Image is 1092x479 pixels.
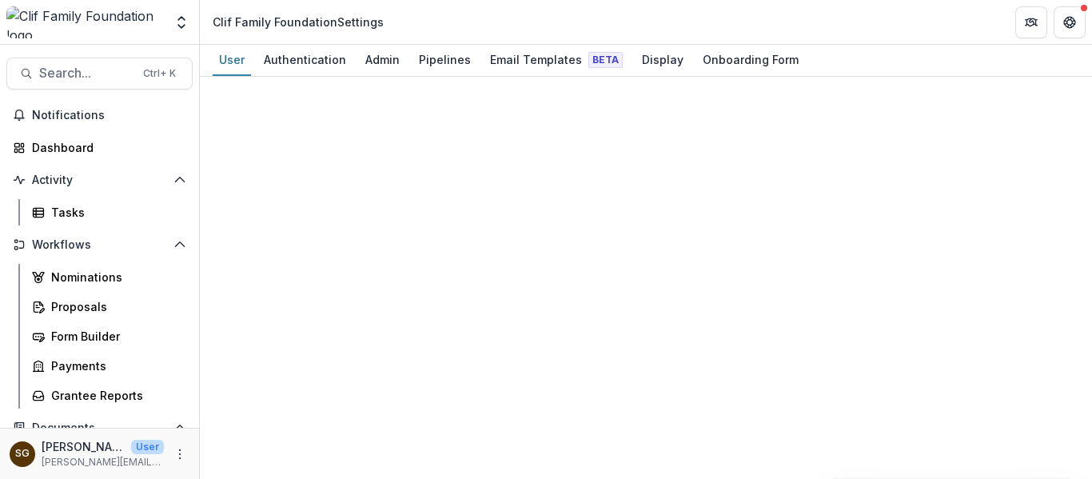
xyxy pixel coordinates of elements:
[6,102,193,128] button: Notifications
[6,232,193,257] button: Open Workflows
[32,109,186,122] span: Notifications
[696,45,805,76] a: Onboarding Form
[15,449,30,459] div: Sarah Grady
[636,45,690,76] a: Display
[42,438,125,455] p: [PERSON_NAME]
[412,48,477,71] div: Pipelines
[170,445,189,464] button: More
[412,45,477,76] a: Pipelines
[51,357,180,374] div: Payments
[51,387,180,404] div: Grantee Reports
[213,45,251,76] a: User
[39,66,134,81] span: Search...
[51,204,180,221] div: Tasks
[6,415,193,441] button: Open Documents
[636,48,690,71] div: Display
[696,48,805,71] div: Onboarding Form
[32,139,180,156] div: Dashboard
[32,174,167,187] span: Activity
[32,421,167,435] span: Documents
[257,48,353,71] div: Authentication
[42,455,164,469] p: [PERSON_NAME][EMAIL_ADDRESS][DOMAIN_NAME]
[6,6,164,38] img: Clif Family Foundation logo
[1054,6,1086,38] button: Get Help
[6,134,193,161] a: Dashboard
[131,440,164,454] p: User
[213,14,384,30] div: Clif Family Foundation Settings
[484,45,629,76] a: Email Templates Beta
[359,48,406,71] div: Admin
[32,238,167,252] span: Workflows
[588,52,623,68] span: Beta
[484,48,629,71] div: Email Templates
[257,45,353,76] a: Authentication
[26,264,193,290] a: Nominations
[51,328,180,345] div: Form Builder
[26,293,193,320] a: Proposals
[26,353,193,379] a: Payments
[140,65,179,82] div: Ctrl + K
[1015,6,1047,38] button: Partners
[359,45,406,76] a: Admin
[26,323,193,349] a: Form Builder
[6,58,193,90] button: Search...
[6,167,193,193] button: Open Activity
[170,6,193,38] button: Open entity switcher
[51,298,180,315] div: Proposals
[213,48,251,71] div: User
[51,269,180,285] div: Nominations
[26,382,193,409] a: Grantee Reports
[206,10,390,34] nav: breadcrumb
[26,199,193,226] a: Tasks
